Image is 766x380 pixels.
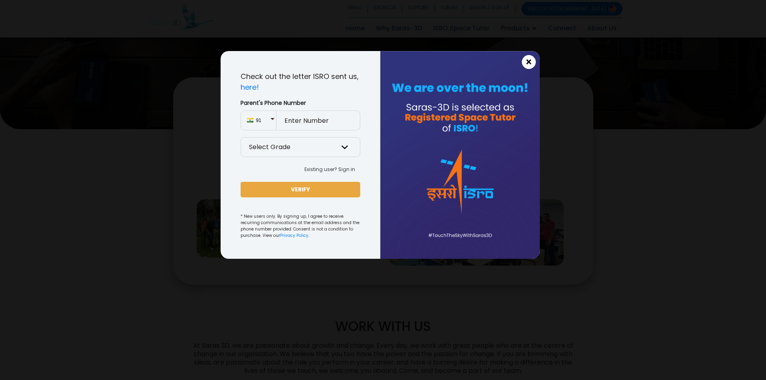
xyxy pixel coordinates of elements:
[241,182,360,197] button: VERIFY
[522,55,536,69] button: Close
[299,163,360,175] button: Existing user? Sign in
[241,82,259,92] a: here!
[256,117,270,124] span: 91
[276,110,360,130] input: Enter Number
[241,71,360,93] p: Check out the letter ISRO sent us,
[241,99,360,107] label: Parent's Phone Number
[525,57,532,67] span: ×
[241,213,360,239] small: * New users only. By signing up, I agree to receive recurring communications at the email address...
[280,232,308,238] a: Privacy Policy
